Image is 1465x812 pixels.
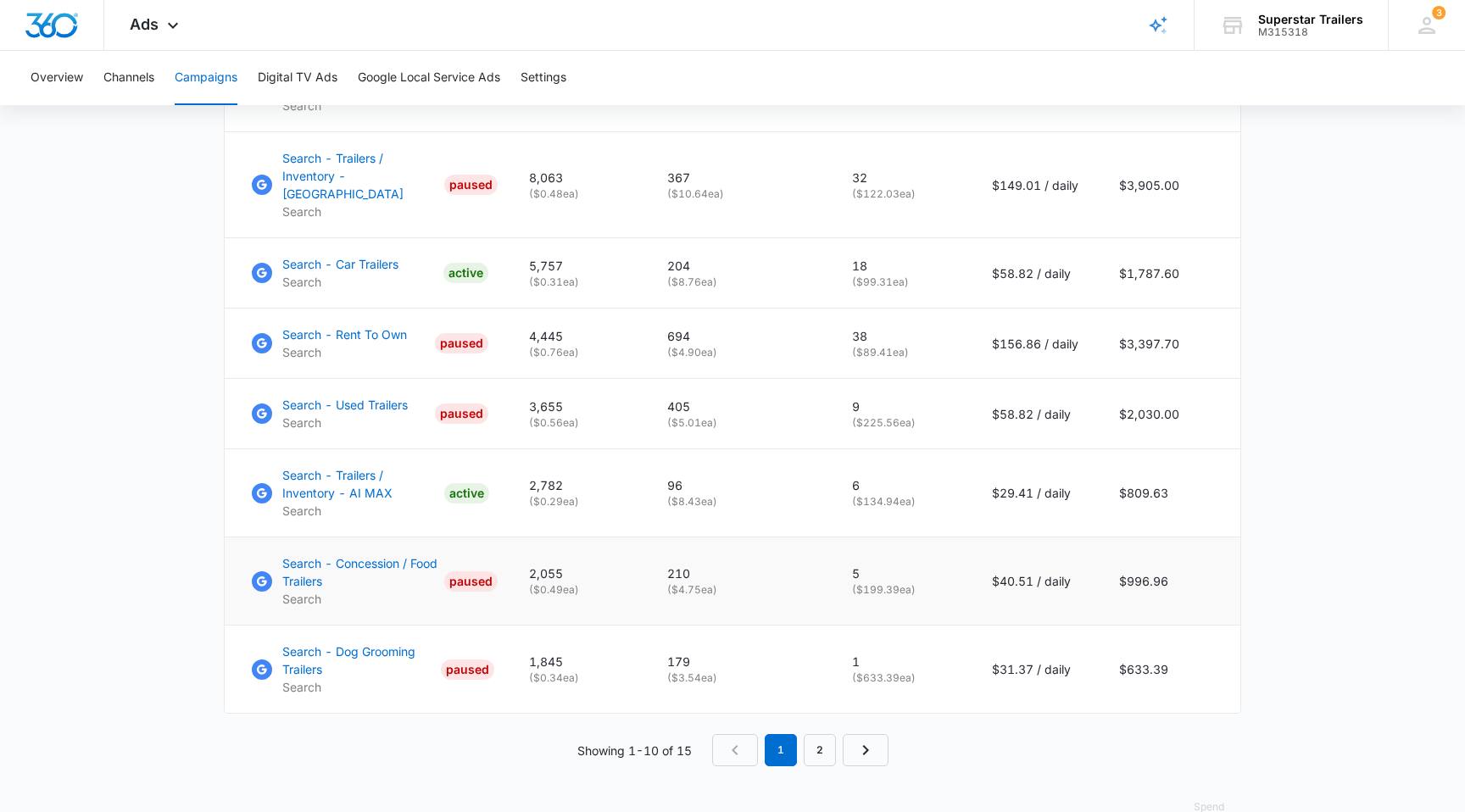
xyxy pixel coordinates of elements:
[992,176,1078,194] p: $149.01 / daily
[843,734,888,766] a: Next Page
[852,398,951,415] p: 9
[252,571,272,592] img: Google Ads
[282,590,437,608] p: Search
[992,660,1078,678] p: $31.37 / daily
[444,571,498,592] div: PAUSED
[1099,449,1240,537] td: $809.63
[529,415,627,431] p: ( $0.56 ea)
[252,642,488,696] a: Google AdsSearch - Dog Grooming TrailersSearchPAUSED
[529,494,627,509] p: ( $0.29 ea)
[258,51,337,105] button: Digital TV Ads
[667,565,811,582] p: 210
[282,642,434,678] p: Search - Dog Grooming Trailers
[529,257,627,275] p: 5,757
[852,494,951,509] p: ( $134.94 ea)
[667,345,811,360] p: ( $4.90 ea)
[852,169,951,186] p: 32
[435,403,488,424] div: PAUSED
[667,398,811,415] p: 405
[852,275,951,290] p: ( $99.31 ea)
[852,653,951,670] p: 1
[992,335,1078,353] p: $156.86 / daily
[852,327,951,345] p: 38
[1258,13,1363,26] div: account name
[529,653,627,670] p: 1,845
[667,327,811,345] p: 694
[282,554,437,590] p: Search - Concession / Food Trailers
[282,203,437,220] p: Search
[529,186,627,202] p: ( $0.48 ea)
[1099,537,1240,626] td: $996.96
[282,466,437,502] p: Search - Trailers / Inventory - AI MAX
[667,275,811,290] p: ( $8.76 ea)
[252,466,488,520] a: Google AdsSearch - Trailers / Inventory - AI MAXSearchACTIVE
[103,51,154,105] button: Channels
[435,333,488,353] div: PAUSED
[577,742,692,759] p: Showing 1-10 of 15
[252,483,272,503] img: Google Ads
[282,678,434,696] p: Search
[852,565,951,582] p: 5
[443,263,488,283] div: ACTIVE
[1258,26,1363,38] div: account id
[282,255,398,273] p: Search - Car Trailers
[31,51,83,105] button: Overview
[667,494,811,509] p: ( $8.43 ea)
[130,15,159,33] span: Ads
[252,396,488,431] a: Google AdsSearch - Used TrailersSearchPAUSED
[252,175,272,195] img: Google Ads
[529,582,627,598] p: ( $0.49 ea)
[712,734,888,766] nav: Pagination
[852,476,951,494] p: 6
[175,51,237,105] button: Campaigns
[282,396,408,414] p: Search - Used Trailers
[992,264,1078,282] p: $58.82 / daily
[804,734,836,766] a: Page 2
[282,97,437,114] p: Search
[1099,379,1240,449] td: $2,030.00
[852,345,951,360] p: ( $89.41 ea)
[529,275,627,290] p: ( $0.31 ea)
[765,734,797,766] em: 1
[852,257,951,275] p: 18
[252,325,488,361] a: Google AdsSearch - Rent To OwnSearchPAUSED
[852,415,951,431] p: ( $225.56 ea)
[252,263,272,283] img: Google Ads
[441,659,494,680] div: PAUSED
[252,255,488,291] a: Google AdsSearch - Car TrailersSearchACTIVE
[444,175,498,195] div: PAUSED
[529,398,627,415] p: 3,655
[667,653,811,670] p: 179
[282,343,407,361] p: Search
[667,257,811,275] p: 204
[282,149,437,203] p: Search - Trailers / Inventory - [GEOGRAPHIC_DATA]
[529,670,627,686] p: ( $0.34 ea)
[1099,132,1240,238] td: $3,905.00
[1099,238,1240,309] td: $1,787.60
[529,476,627,494] p: 2,782
[282,325,407,343] p: Search - Rent To Own
[529,345,627,360] p: ( $0.76 ea)
[992,572,1078,590] p: $40.51 / daily
[252,149,488,220] a: Google AdsSearch - Trailers / Inventory - [GEOGRAPHIC_DATA]SearchPAUSED
[252,554,488,608] a: Google AdsSearch - Concession / Food TrailersSearchPAUSED
[1099,309,1240,379] td: $3,397.70
[852,582,951,598] p: ( $199.39 ea)
[529,565,627,582] p: 2,055
[992,405,1078,423] p: $58.82 / daily
[1099,626,1240,714] td: $633.39
[529,327,627,345] p: 4,445
[1432,6,1446,19] div: notifications count
[444,483,489,503] div: ACTIVE
[667,415,811,431] p: ( $5.01 ea)
[252,403,272,424] img: Google Ads
[252,659,272,680] img: Google Ads
[282,502,437,520] p: Search
[252,333,272,353] img: Google Ads
[667,186,811,202] p: ( $10.64 ea)
[667,476,811,494] p: 96
[282,273,398,291] p: Search
[852,186,951,202] p: ( $122.03 ea)
[521,51,566,105] button: Settings
[852,670,951,686] p: ( $633.39 ea)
